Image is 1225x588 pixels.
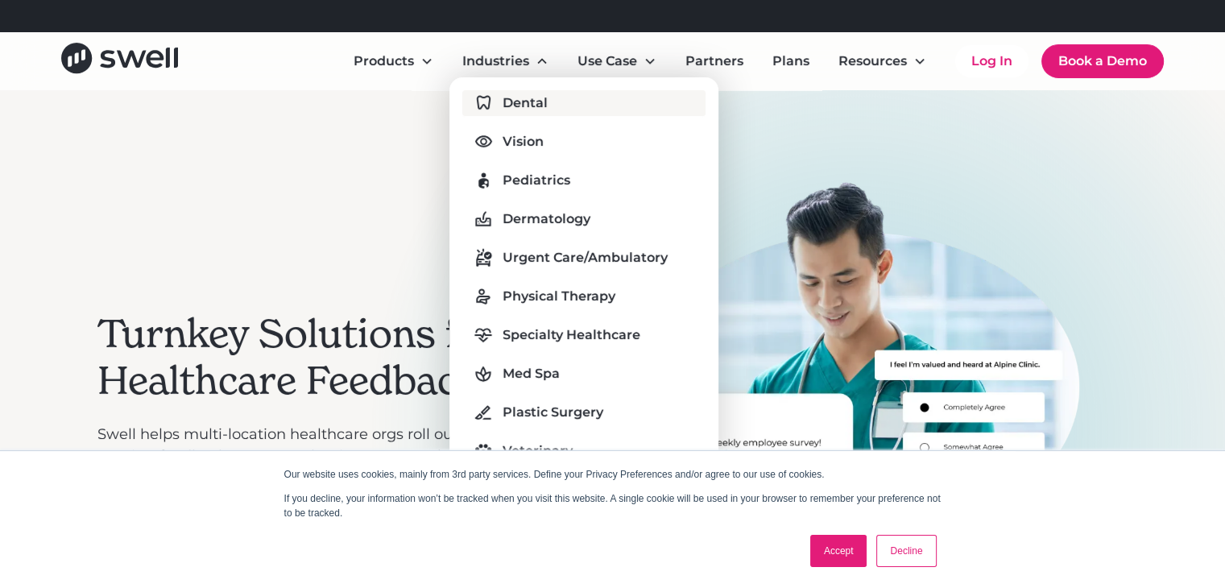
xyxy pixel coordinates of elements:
div: Products [341,45,446,77]
a: Physical Therapy [462,284,706,309]
div: Urgent Care/Ambulatory [503,248,668,267]
div: Dermatology [503,209,590,229]
a: Urgent Care/Ambulatory [462,245,706,271]
div: Resources [826,45,939,77]
div: Industries [449,45,561,77]
div: Use Case [565,45,669,77]
div: Veterinary [503,441,573,461]
a: Veterinary [462,438,706,464]
a: Partners [673,45,756,77]
p: If you decline, your information won’t be tracked when you visit this website. A single cookie wi... [284,491,942,520]
div: Plastic Surgery [503,403,603,422]
a: Dermatology [462,206,706,232]
div: Use Case [577,52,637,71]
h2: Turnkey Solutions for Healthcare Feedback [97,311,532,404]
div: Resources [838,52,907,71]
a: Decline [876,535,936,567]
a: Vision [462,129,706,155]
a: Dental [462,90,706,116]
div: Specialty Healthcare [503,325,640,345]
div: Med Spa [503,364,560,383]
a: Specialty Healthcare [462,322,706,348]
a: Accept [810,535,867,567]
a: home [61,43,178,79]
p: Swell helps multi-location healthcare orgs roll out and monitor feedback programs that improve em... [97,424,532,489]
iframe: Chat Widget [950,414,1225,588]
a: Plans [759,45,822,77]
div: Industries [462,52,529,71]
a: Pediatrics [462,168,706,193]
a: Book a Demo [1041,44,1164,78]
div: Dental [503,93,548,113]
div: Pediatrics [503,171,570,190]
a: Med Spa [462,361,706,387]
p: Our website uses cookies, mainly from 3rd party services. Define your Privacy Preferences and/or ... [284,467,942,482]
nav: Industries [449,77,718,477]
div: Physical Therapy [503,287,615,306]
a: Plastic Surgery [462,400,706,425]
a: Log In [955,45,1028,77]
div: Products [354,52,414,71]
div: Vision [503,132,544,151]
